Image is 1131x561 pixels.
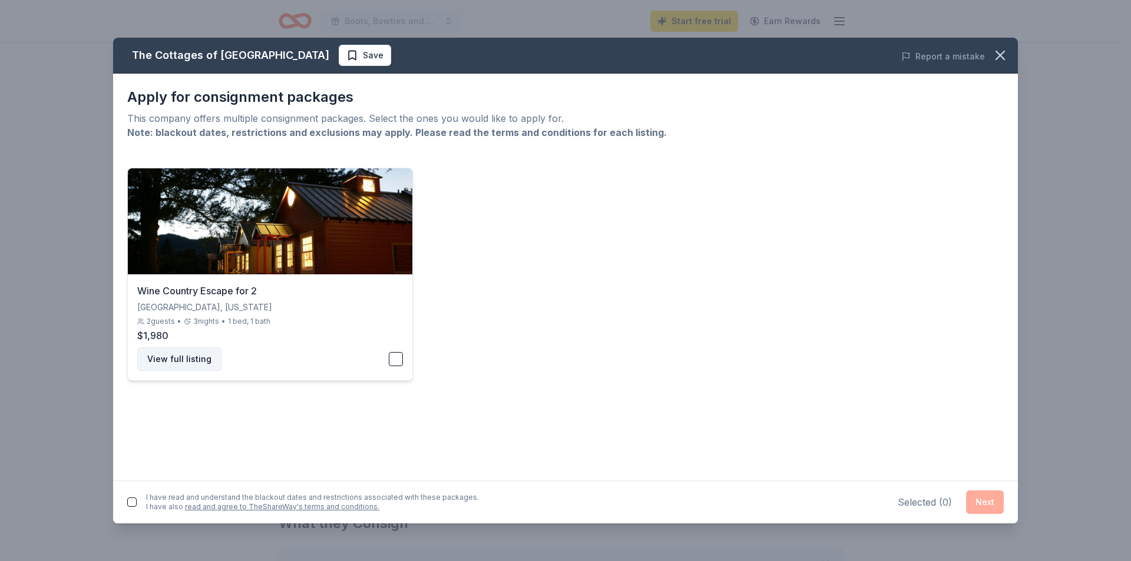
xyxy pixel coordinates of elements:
[221,317,226,326] div: •
[898,495,952,509] div: Selected ( 0 )
[127,125,1004,140] div: Note: blackout dates, restrictions and exclusions may apply. Please read the terms and conditions...
[146,493,479,512] div: I have read and understand the blackout dates and restrictions associated with these packages. I ...
[128,168,412,274] img: Wine Country Escape for 2
[127,111,1004,125] div: This company offers multiple consignment packages. Select the ones you would like to apply for.
[363,48,383,62] span: Save
[127,88,1004,107] div: Apply for consignment packages
[137,284,403,298] div: Wine Country Escape for 2
[228,317,270,326] div: 1 bed, 1 bath
[177,317,181,326] div: •
[137,347,221,371] button: View full listing
[901,49,985,64] button: Report a mistake
[137,328,403,343] div: $1,980
[147,317,175,326] span: 2 guests
[132,46,329,65] div: The Cottages of [GEOGRAPHIC_DATA]
[193,317,219,326] span: 3 nights
[137,300,403,314] div: [GEOGRAPHIC_DATA], [US_STATE]
[339,45,391,66] button: Save
[185,502,379,511] a: read and agree to TheShareWay's terms and conditions.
